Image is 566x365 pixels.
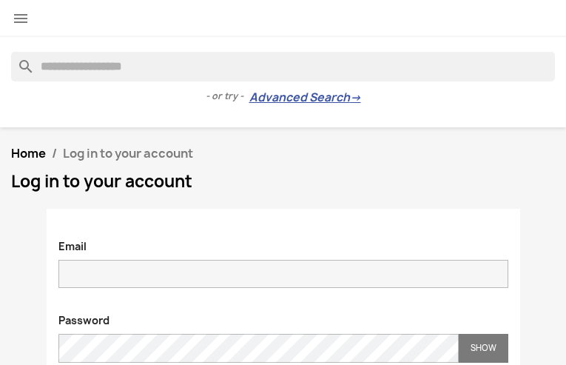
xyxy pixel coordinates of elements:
[459,334,508,363] button: Show
[206,89,249,104] span: - or try -
[11,52,555,81] input: Search
[350,90,361,105] span: →
[63,145,193,161] span: Log in to your account
[58,334,459,363] input: Password input
[12,10,30,27] i: 
[47,306,121,328] label: Password
[11,52,29,70] i: search
[47,232,98,254] label: Email
[249,90,361,105] a: Advanced Search→
[11,145,46,161] a: Home
[11,173,555,190] h1: Log in to your account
